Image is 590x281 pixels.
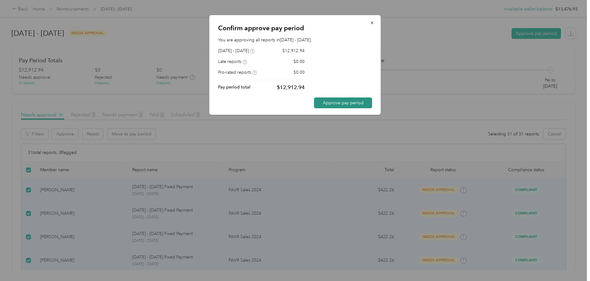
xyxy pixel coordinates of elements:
button: Approve pay period [314,97,372,108]
p: Confirm approve pay period [218,24,372,32]
div: [DATE] - [DATE] [218,48,255,54]
div: Late reports [218,58,247,65]
p: $12,912.94 [277,84,305,91]
p: You are approving all reports in [DATE] - [DATE] . [218,37,372,43]
p: Pay period total [218,84,251,90]
div: Pro-rated reports [218,69,257,76]
p: $0.00 [293,69,305,76]
p: $12,912.94 [282,48,305,54]
p: $0.00 [293,58,305,65]
iframe: Everlance-gr Chat Button Frame [555,246,590,281]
